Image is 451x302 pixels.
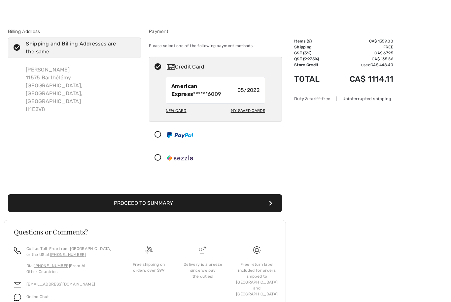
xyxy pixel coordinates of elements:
div: New Card [166,105,186,116]
a: [PHONE_NUMBER] [34,263,70,268]
button: Proceed to Summary [8,194,282,212]
div: Duty & tariff-free | Uninterrupted shipping [294,96,393,102]
div: My Saved Cards [231,105,265,116]
img: Sezzle [167,155,193,161]
img: Delivery is a breeze since we pay the duties! [199,246,206,254]
div: [PERSON_NAME] 11575 Barthélémy [GEOGRAPHIC_DATA], [GEOGRAPHIC_DATA], [GEOGRAPHIC_DATA] H1E2V8 [20,61,141,119]
td: CA$ 135.56 [331,56,393,62]
img: call [14,247,21,254]
td: Total [294,68,331,90]
td: GST (5%) [294,50,331,56]
img: PayPal [167,132,193,138]
img: Credit Card [167,64,175,70]
a: [EMAIL_ADDRESS][DOMAIN_NAME] [26,282,95,287]
img: Free shipping on orders over $99 [145,246,153,254]
p: Call us Toll-Free from [GEOGRAPHIC_DATA] or the US at [26,246,114,258]
div: Free shipping on orders over $99 [127,261,171,273]
div: Please select one of the following payment methods [149,38,282,54]
img: Free shipping on orders over $99 [253,246,260,254]
div: Payment [149,28,282,35]
h3: Questions or Comments? [14,229,276,235]
td: Store Credit [294,62,331,68]
p: Dial From All Other Countries [26,263,114,275]
strong: American Express [171,83,197,97]
td: Items ( ) [294,38,331,44]
td: Shipping [294,44,331,50]
div: Delivery is a breeze since we pay the duties! [181,261,225,279]
td: CA$ 67.95 [331,50,393,56]
td: QST (9.975%) [294,56,331,62]
span: 05/2022 [237,86,260,94]
span: 6 [308,39,310,43]
div: Shipping and Billing Addresses are the same [26,40,131,56]
div: Billing Address [8,28,141,35]
td: CA$ 1114.11 [331,68,393,90]
img: email [14,281,21,288]
td: used [331,62,393,68]
div: Free return label included for orders shipped to [GEOGRAPHIC_DATA] and [GEOGRAPHIC_DATA] [235,261,279,297]
img: chat [14,294,21,301]
span: Online Chat [26,294,49,299]
span: CA$ 448.40 [370,63,393,67]
td: Free [331,44,393,50]
div: Credit Card [167,63,277,71]
td: CA$ 1359.00 [331,38,393,44]
a: [PHONE_NUMBER] [50,252,86,257]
